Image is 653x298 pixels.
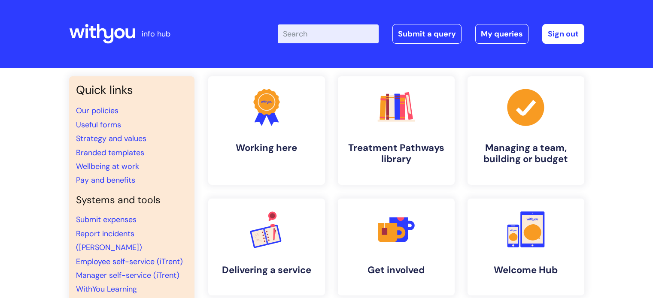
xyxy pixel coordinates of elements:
a: Manager self-service (iTrent) [76,270,179,280]
a: Welcome Hub [468,199,584,295]
a: Working here [208,76,325,185]
p: info hub [142,27,170,41]
h4: Working here [215,142,318,154]
div: | - [278,24,584,44]
a: Wellbeing at work [76,161,139,172]
a: Useful forms [76,120,121,130]
h4: Welcome Hub [474,265,577,276]
h4: Treatment Pathways library [345,142,448,165]
a: Employee self-service (iTrent) [76,256,183,267]
h4: Get involved [345,265,448,276]
a: Branded templates [76,147,144,158]
a: Submit expenses [76,214,137,225]
a: Treatment Pathways library [338,76,455,185]
a: Delivering a service [208,199,325,295]
h4: Managing a team, building or budget [474,142,577,165]
a: Our policies [76,105,118,116]
h3: Quick links [76,83,188,97]
input: Search [278,24,379,43]
a: Managing a team, building or budget [468,76,584,185]
a: Report incidents ([PERSON_NAME]) [76,229,142,253]
a: Pay and benefits [76,175,135,185]
a: My queries [475,24,528,44]
a: Submit a query [392,24,462,44]
a: Get involved [338,199,455,295]
a: Strategy and values [76,133,146,144]
a: Sign out [542,24,584,44]
h4: Delivering a service [215,265,318,276]
a: WithYou Learning [76,284,137,294]
h4: Systems and tools [76,194,188,206]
